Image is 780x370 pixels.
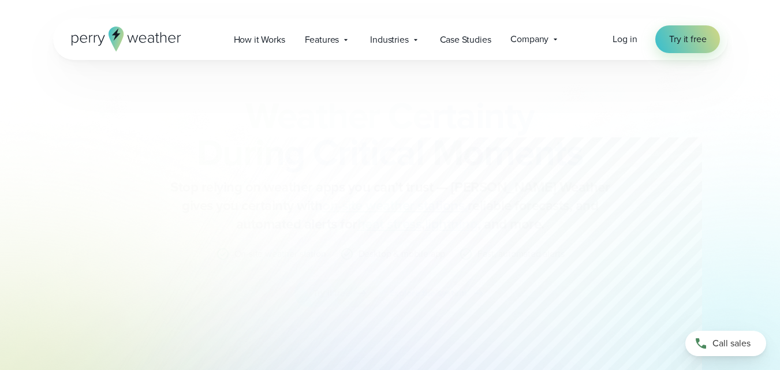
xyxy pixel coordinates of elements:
[712,337,751,350] span: Call sales
[234,33,285,47] span: How it Works
[224,28,295,51] a: How it Works
[440,33,491,47] span: Case Studies
[655,25,720,53] a: Try it free
[510,32,548,46] span: Company
[613,32,637,46] a: Log in
[685,331,766,356] a: Call sales
[430,28,501,51] a: Case Studies
[669,32,706,46] span: Try it free
[305,33,339,47] span: Features
[370,33,408,47] span: Industries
